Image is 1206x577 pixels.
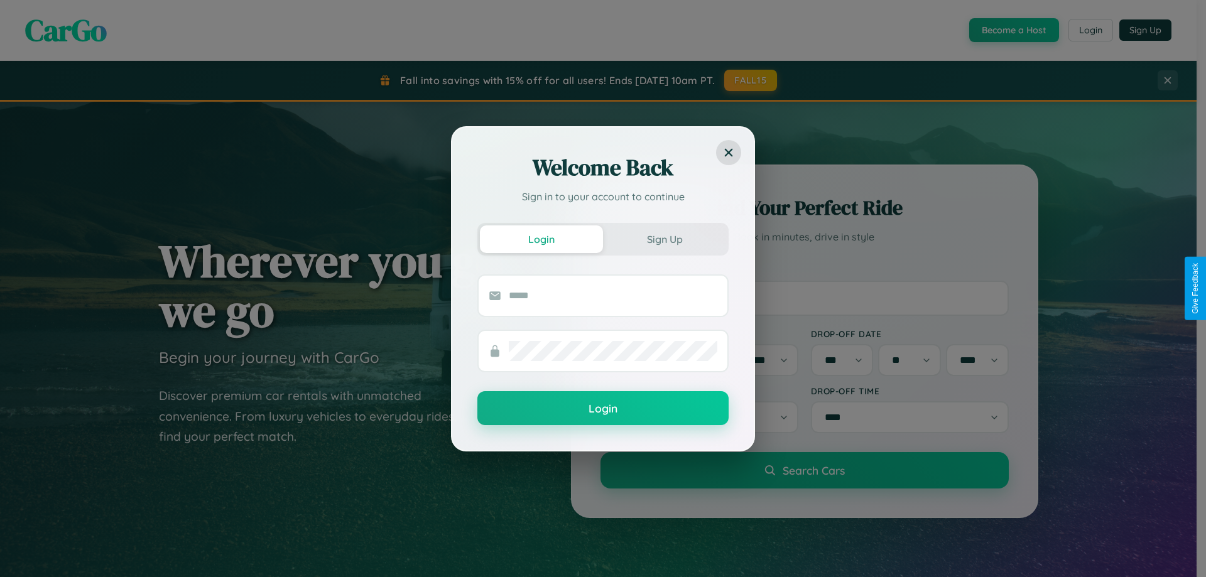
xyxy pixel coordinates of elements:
button: Login [480,225,603,253]
button: Sign Up [603,225,726,253]
button: Login [477,391,729,425]
h2: Welcome Back [477,153,729,183]
p: Sign in to your account to continue [477,189,729,204]
div: Give Feedback [1191,263,1200,314]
